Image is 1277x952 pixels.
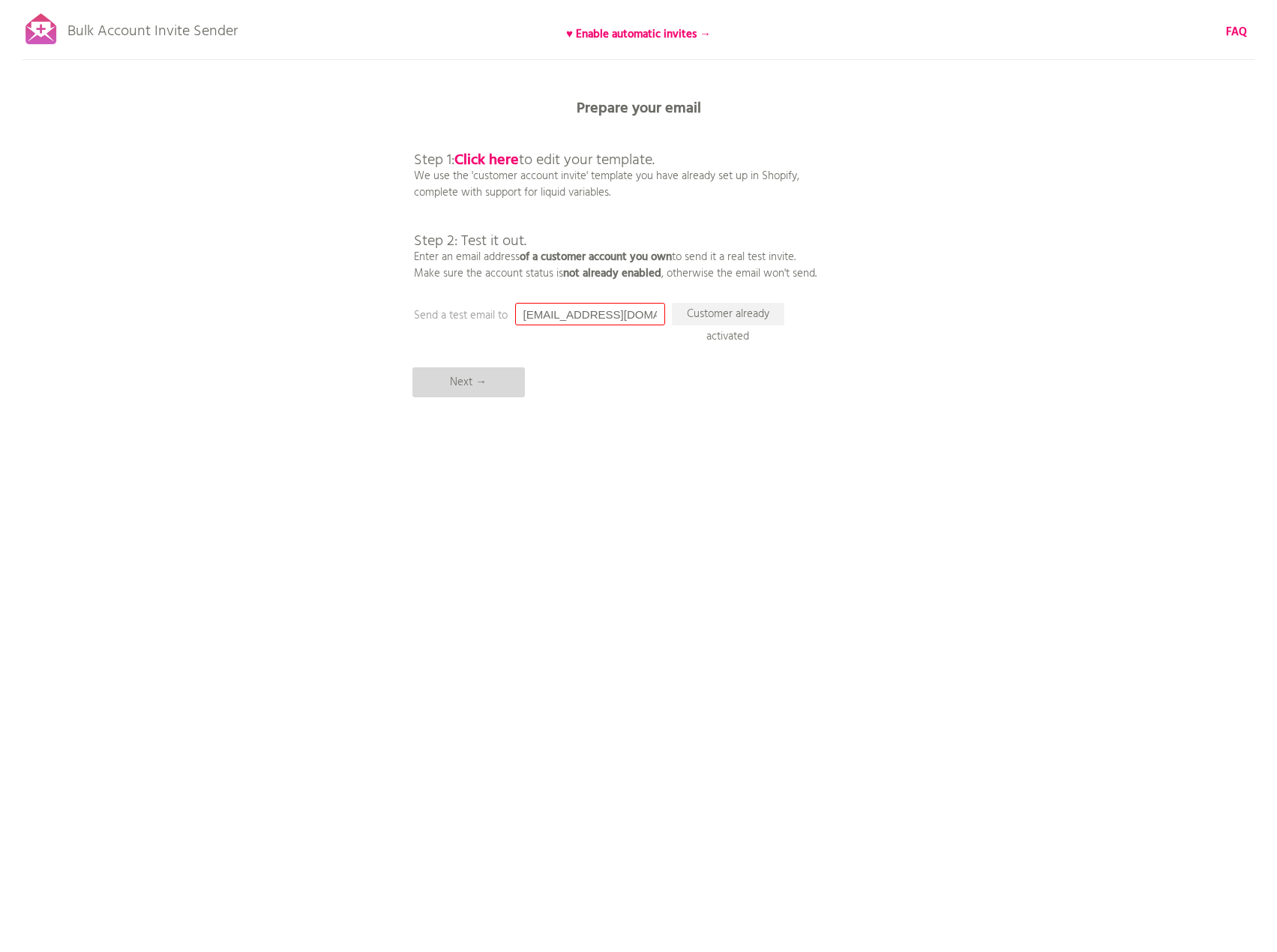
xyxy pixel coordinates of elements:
[577,97,701,121] b: Prepare your email
[412,367,525,397] p: Next →
[414,307,714,324] p: Send a test email to
[520,248,672,266] b: of a customer account you own
[563,265,661,283] b: not already enabled
[672,303,784,325] p: Customer already activated
[414,229,526,253] span: Step 2: Test it out.
[414,120,817,282] p: We use the 'customer account invite' template you have already set up in Shopify, complete with s...
[1226,24,1247,40] a: FAQ
[414,148,655,172] span: Step 1: to edit your template.
[454,148,519,172] a: Click here
[1226,23,1247,41] b: FAQ
[67,9,238,46] p: Bulk Account Invite Sender
[566,25,711,43] b: ♥ Enable automatic invites →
